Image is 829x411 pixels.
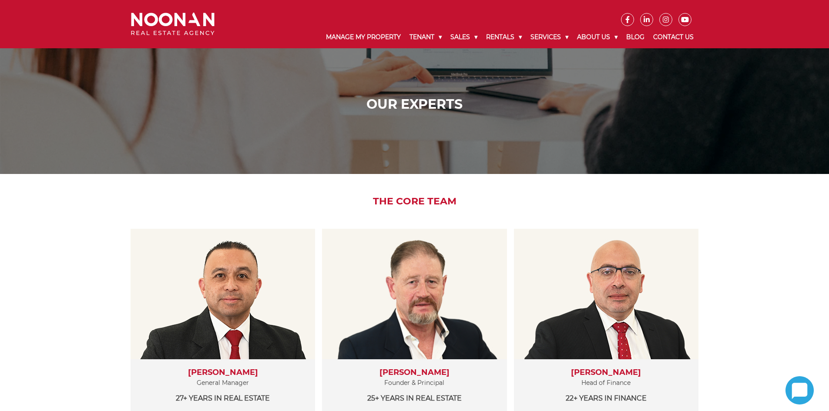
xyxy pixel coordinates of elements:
[139,378,306,388] p: General Manager
[573,26,622,48] a: About Us
[622,26,649,48] a: Blog
[523,378,690,388] p: Head of Finance
[124,196,705,207] h2: The Core Team
[482,26,526,48] a: Rentals
[331,393,498,404] p: 25+ years in Real Estate
[526,26,573,48] a: Services
[405,26,446,48] a: Tenant
[331,378,498,388] p: Founder & Principal
[446,26,482,48] a: Sales
[523,368,690,378] h3: [PERSON_NAME]
[523,393,690,404] p: 22+ years in Finance
[649,26,698,48] a: Contact Us
[331,368,498,378] h3: [PERSON_NAME]
[133,97,696,112] h1: Our Experts
[139,368,306,378] h3: [PERSON_NAME]
[139,393,306,404] p: 27+ years in Real Estate
[322,26,405,48] a: Manage My Property
[131,13,215,36] img: Noonan Real Estate Agency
